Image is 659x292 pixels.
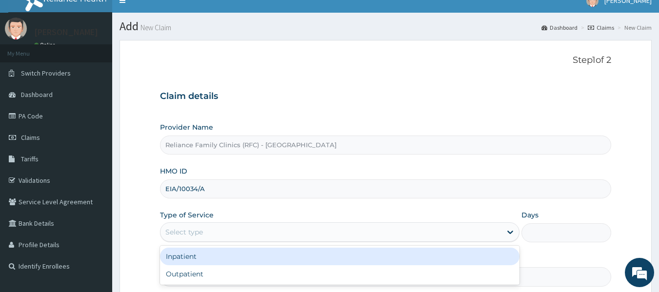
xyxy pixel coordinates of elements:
a: Dashboard [541,23,578,32]
label: HMO ID [160,166,187,176]
p: Step 1 of 2 [160,55,612,66]
label: Type of Service [160,210,214,220]
a: Claims [588,23,614,32]
img: User Image [5,18,27,39]
span: Claims [21,133,40,142]
span: Dashboard [21,90,53,99]
span: Switch Providers [21,69,71,78]
p: [PERSON_NAME] [34,28,98,37]
div: Outpatient [160,265,519,283]
h3: Claim details [160,91,612,102]
a: Online [34,41,58,48]
div: Select type [165,227,203,237]
input: Enter HMO ID [160,179,612,198]
h1: Add [120,20,652,33]
small: New Claim [139,24,171,31]
span: Tariffs [21,155,39,163]
label: Provider Name [160,122,213,132]
label: Days [521,210,539,220]
div: Inpatient [160,248,519,265]
li: New Claim [615,23,652,32]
